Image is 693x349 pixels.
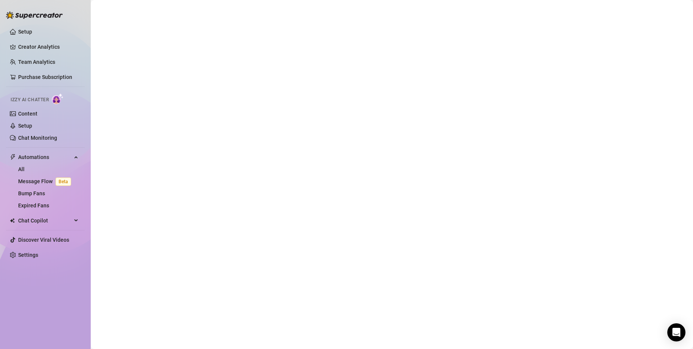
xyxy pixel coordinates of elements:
a: Setup [18,29,32,35]
a: Expired Fans [18,202,49,208]
a: Purchase Subscription [18,74,72,80]
span: Chat Copilot [18,215,72,227]
a: Bump Fans [18,190,45,196]
img: Chat Copilot [10,218,15,223]
a: Discover Viral Videos [18,237,69,243]
img: logo-BBDzfeDw.svg [6,11,63,19]
a: Setup [18,123,32,129]
div: Open Intercom Messenger [667,323,685,341]
span: Izzy AI Chatter [11,96,49,103]
a: All [18,166,25,172]
span: thunderbolt [10,154,16,160]
a: Content [18,111,37,117]
a: Chat Monitoring [18,135,57,141]
img: AI Chatter [52,93,64,104]
a: Settings [18,252,38,258]
span: Automations [18,151,72,163]
span: Beta [56,178,71,186]
a: Team Analytics [18,59,55,65]
a: Creator Analytics [18,41,79,53]
a: Message FlowBeta [18,178,74,184]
